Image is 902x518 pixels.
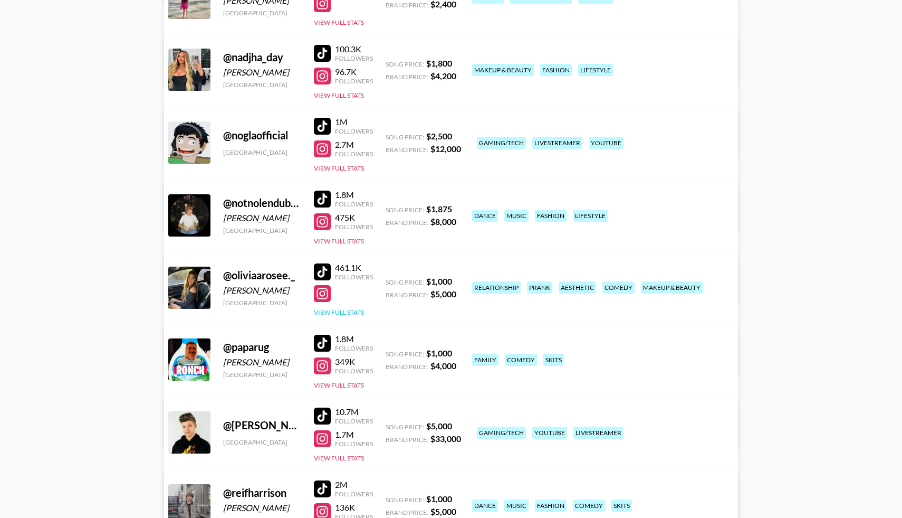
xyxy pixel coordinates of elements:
[223,129,301,142] div: @ noglaofficial
[578,64,613,76] div: lifestyle
[335,262,373,273] div: 461.1K
[335,273,373,281] div: Followers
[314,454,364,462] button: View Full Stats
[477,427,526,439] div: gaming/tech
[335,407,373,417] div: 10.7M
[611,500,632,512] div: skits
[335,190,373,200] div: 1.8M
[430,71,456,81] strong: $ 4,200
[314,164,364,172] button: View Full Stats
[532,137,582,149] div: livestreamer
[223,51,301,64] div: @ nadjha_day
[540,64,572,76] div: fashion
[641,281,703,294] div: makeup & beauty
[223,486,301,500] div: @ reifharrison
[472,64,534,76] div: makeup & beauty
[223,341,301,354] div: @ paparug
[335,117,373,127] div: 1M
[430,144,461,154] strong: $ 12,000
[426,131,452,141] strong: $ 2,500
[386,291,428,299] span: Brand Price:
[535,500,567,512] div: fashion
[477,137,526,149] div: gaming/tech
[335,502,373,513] div: 136K
[573,427,623,439] div: livestreamer
[223,419,301,432] div: @ [PERSON_NAME]
[535,210,567,222] div: fashion
[335,356,373,367] div: 349K
[386,363,428,371] span: Brand Price:
[430,434,461,444] strong: $ 33,000
[223,213,301,223] div: [PERSON_NAME]
[472,354,498,366] div: family
[430,361,456,371] strong: $ 4,000
[386,423,424,431] span: Song Price:
[386,350,424,358] span: Song Price:
[386,219,428,227] span: Brand Price:
[335,440,373,448] div: Followers
[223,299,301,307] div: [GEOGRAPHIC_DATA]
[386,508,428,516] span: Brand Price:
[335,54,373,62] div: Followers
[223,371,301,379] div: [GEOGRAPHIC_DATA]
[386,206,424,214] span: Song Price:
[314,18,364,26] button: View Full Stats
[430,216,456,227] strong: $ 8,000
[314,308,364,316] button: View Full Stats
[426,276,452,286] strong: $ 1,000
[386,496,424,504] span: Song Price:
[335,334,373,344] div: 1.8M
[559,281,596,294] div: aesthetic
[223,81,301,89] div: [GEOGRAPHIC_DATA]
[527,281,552,294] div: prank
[223,9,301,17] div: [GEOGRAPHIC_DATA]
[573,500,605,512] div: comedy
[223,227,301,234] div: [GEOGRAPHIC_DATA]
[589,137,623,149] div: youtube
[504,500,529,512] div: music
[386,436,428,444] span: Brand Price:
[532,427,567,439] div: youtube
[430,506,456,516] strong: $ 5,000
[472,500,498,512] div: dance
[426,348,452,358] strong: $ 1,000
[335,127,373,135] div: Followers
[426,494,452,504] strong: $ 1,000
[386,146,428,154] span: Brand Price:
[543,354,564,366] div: skits
[335,139,373,150] div: 2.7M
[430,289,456,299] strong: $ 5,000
[426,421,452,431] strong: $ 5,000
[472,210,498,222] div: dance
[335,367,373,375] div: Followers
[335,417,373,425] div: Followers
[223,196,301,210] div: @ notnolendubuc
[505,354,537,366] div: comedy
[426,204,452,214] strong: $ 1,875
[386,278,424,286] span: Song Price:
[335,223,373,231] div: Followers
[573,210,608,222] div: lifestyle
[335,479,373,490] div: 2M
[504,210,529,222] div: music
[386,73,428,81] span: Brand Price:
[426,58,452,68] strong: $ 1,800
[223,269,301,282] div: @ oliviaarosee._
[223,357,301,368] div: [PERSON_NAME]
[223,148,301,156] div: [GEOGRAPHIC_DATA]
[335,150,373,158] div: Followers
[472,281,521,294] div: relationship
[314,237,364,245] button: View Full Stats
[335,429,373,440] div: 1.7M
[223,438,301,446] div: [GEOGRAPHIC_DATA]
[335,77,373,85] div: Followers
[223,503,301,513] div: [PERSON_NAME]
[335,490,373,498] div: Followers
[335,212,373,223] div: 475K
[386,1,428,9] span: Brand Price:
[314,91,364,99] button: View Full Stats
[223,67,301,78] div: [PERSON_NAME]
[386,133,424,141] span: Song Price:
[602,281,635,294] div: comedy
[314,381,364,389] button: View Full Stats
